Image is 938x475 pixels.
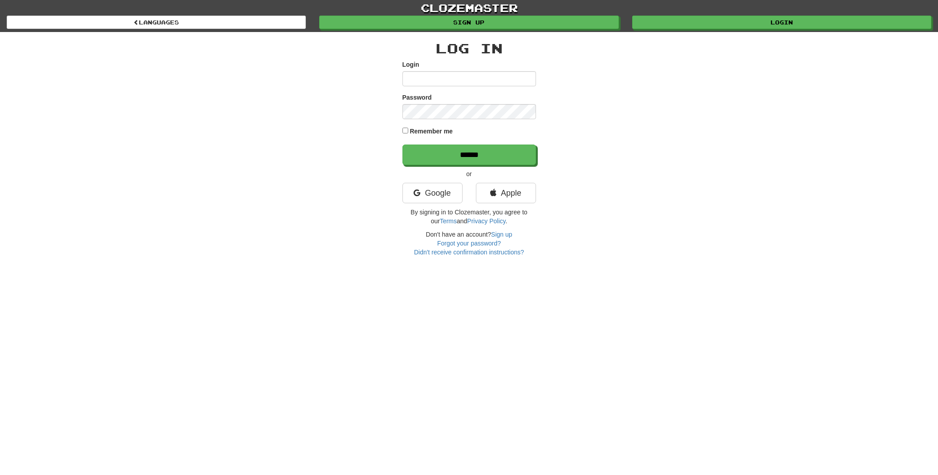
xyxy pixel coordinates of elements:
[410,127,453,136] label: Remember me
[402,208,536,225] p: By signing in to Clozemaster, you agree to our and .
[632,16,931,29] a: Login
[440,217,457,225] a: Terms
[402,41,536,56] h2: Log In
[491,231,512,238] a: Sign up
[7,16,306,29] a: Languages
[437,240,501,247] a: Forgot your password?
[402,93,432,102] label: Password
[319,16,618,29] a: Sign up
[402,230,536,257] div: Don't have an account?
[414,249,524,256] a: Didn't receive confirmation instructions?
[402,169,536,178] p: or
[402,183,463,203] a: Google
[476,183,536,203] a: Apple
[402,60,419,69] label: Login
[467,217,505,225] a: Privacy Policy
